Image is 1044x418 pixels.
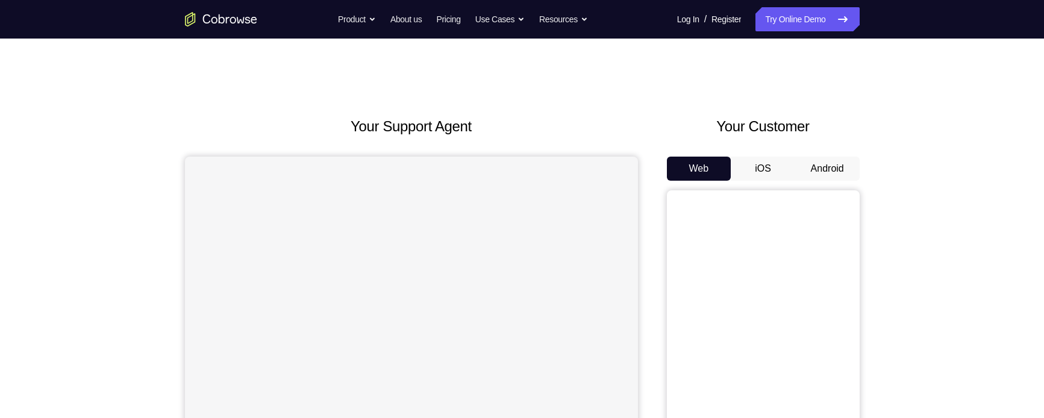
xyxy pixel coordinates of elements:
a: Try Online Demo [755,7,859,31]
button: Use Cases [475,7,525,31]
a: Go to the home page [185,12,257,27]
a: Pricing [436,7,460,31]
button: Resources [539,7,588,31]
h2: Your Customer [667,116,860,137]
button: Product [338,7,376,31]
span: / [704,12,707,27]
button: iOS [731,157,795,181]
a: Log In [677,7,699,31]
a: Register [711,7,741,31]
button: Web [667,157,731,181]
h2: Your Support Agent [185,116,638,137]
button: Android [795,157,860,181]
a: About us [390,7,422,31]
